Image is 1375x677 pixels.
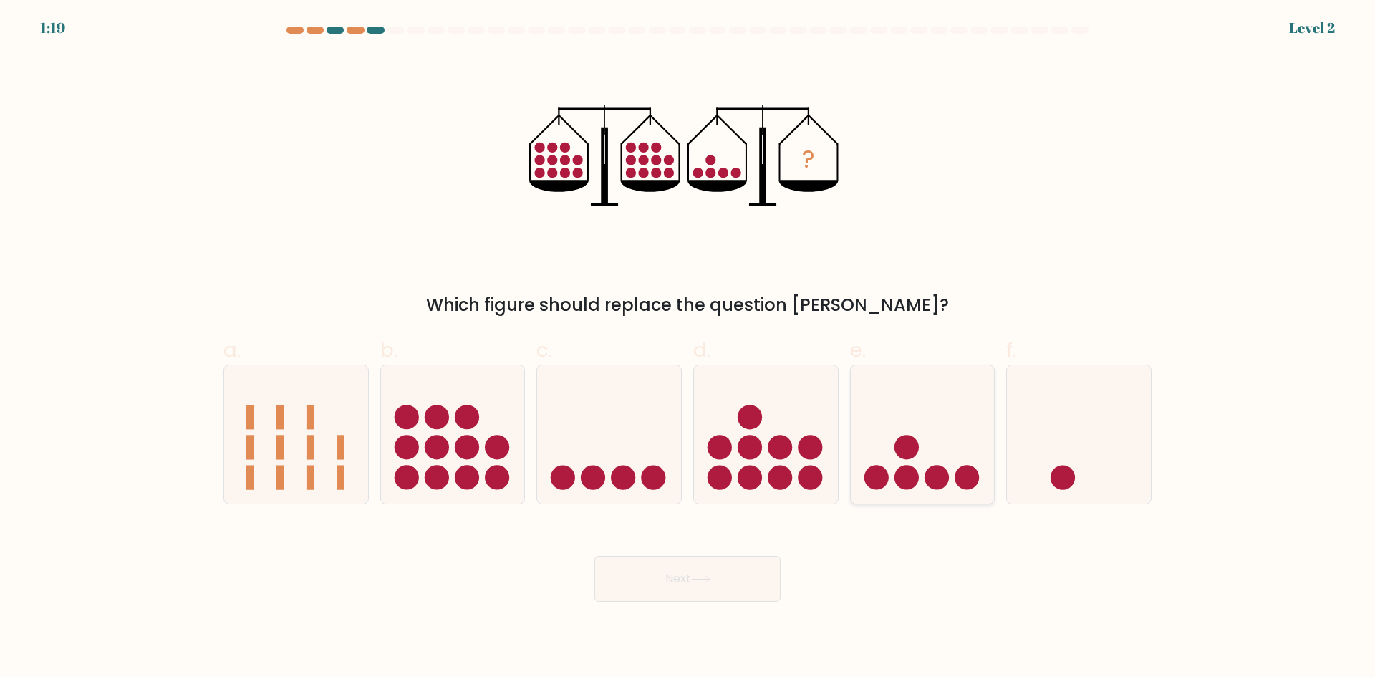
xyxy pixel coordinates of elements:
div: Level 2 [1289,17,1335,39]
div: Which figure should replace the question [PERSON_NAME]? [232,292,1143,318]
div: 1:19 [40,17,65,39]
button: Next [594,556,781,602]
span: e. [850,336,866,364]
span: b. [380,336,397,364]
span: f. [1006,336,1016,364]
span: a. [223,336,241,364]
tspan: ? [802,143,815,176]
span: d. [693,336,710,364]
span: c. [536,336,552,364]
